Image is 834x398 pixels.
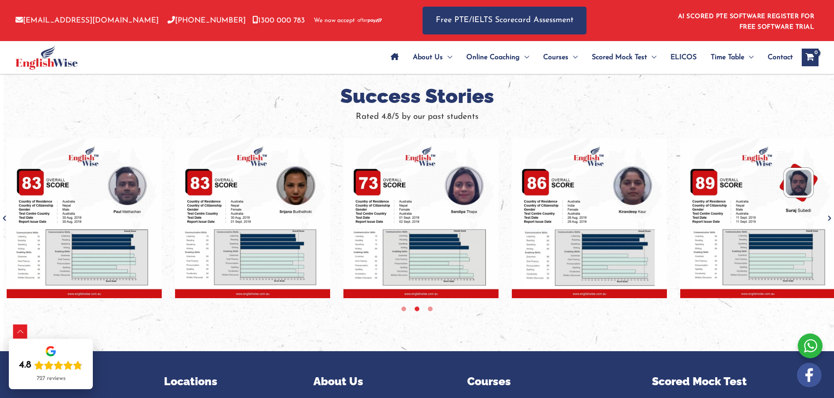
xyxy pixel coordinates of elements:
span: Menu Toggle [520,42,529,73]
a: About UsMenu Toggle [406,42,459,73]
a: [EMAIL_ADDRESS][DOMAIN_NAME] [15,17,159,24]
p: Courses [467,373,634,390]
img: cropped-ew-logo [15,45,78,70]
p: Locations [164,373,296,390]
span: Scored Mock Test [592,42,647,73]
img: Paul Mathachan [7,138,162,298]
img: Kirandeep Kaur [512,138,667,298]
div: 727 reviews [37,375,65,382]
p: About Us [313,373,445,390]
img: white-facebook.png [797,363,822,387]
a: AI SCORED PTE SOFTWARE REGISTER FOR FREE SOFTWARE TRIAL [678,13,815,30]
span: We now accept [314,16,355,25]
img: Sandipa Thapa [343,138,499,298]
span: Online Coaching [466,42,520,73]
span: About Us [413,42,443,73]
a: Contact [761,42,793,73]
span: Menu Toggle [568,42,578,73]
span: Time Table [711,42,744,73]
div: Rating: 4.8 out of 5 [19,359,83,371]
span: Contact [768,42,793,73]
a: Free PTE/IELTS Scorecard Assessment [423,7,586,34]
a: Scored Mock TestMenu Toggle [585,42,663,73]
img: Afterpay-Logo [358,18,382,23]
span: ELICOS [670,42,697,73]
a: View Shopping Cart, empty [802,49,819,66]
a: Online CoachingMenu Toggle [459,42,536,73]
span: Menu Toggle [647,42,656,73]
aside: Header Widget 1 [673,6,819,35]
span: Courses [543,42,568,73]
div: 4.8 [19,359,31,371]
a: [PHONE_NUMBER] [168,17,246,24]
a: Time TableMenu Toggle [704,42,761,73]
a: CoursesMenu Toggle [536,42,585,73]
p: Scored Mock Test [652,373,819,390]
span: Menu Toggle [443,42,452,73]
img: Srijana Budhathoki [175,138,330,298]
a: 1300 000 783 [252,17,305,24]
a: ELICOS [663,42,704,73]
button: Next [825,214,834,223]
span: Menu Toggle [744,42,754,73]
nav: Site Navigation: Main Menu [384,42,793,73]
